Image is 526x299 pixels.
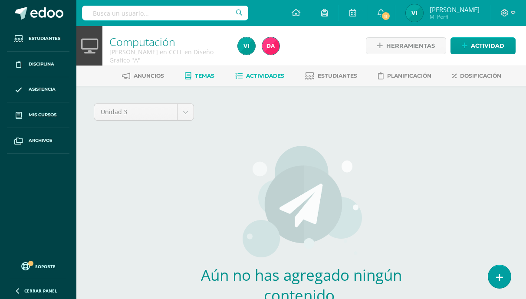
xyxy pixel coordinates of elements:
h1: Computación [109,36,227,48]
img: 0d1c13a784e50cea1b92786e6af8f399.png [262,37,279,55]
a: Asistencia [7,77,69,103]
a: Actividades [235,69,284,83]
span: Mi Perfil [430,13,480,20]
img: activities.png [240,145,363,258]
a: Temas [185,69,214,83]
a: Actividad [450,37,516,54]
a: Disciplina [7,52,69,77]
span: Disciplina [29,61,54,68]
span: Anuncios [134,72,164,79]
span: Herramientas [386,38,435,54]
span: Temas [195,72,214,79]
a: Archivos [7,128,69,154]
a: Planificación [378,69,431,83]
span: Mis cursos [29,112,56,118]
span: Dosificación [460,72,501,79]
span: Planificación [387,72,431,79]
a: Herramientas [366,37,446,54]
a: Computación [109,34,175,49]
div: Quinto Bachillerato en CCLL en Diseño Grafico 'A' [109,48,227,64]
a: Anuncios [122,69,164,83]
span: Actividades [246,72,284,79]
a: Estudiantes [305,69,357,83]
a: Estudiantes [7,26,69,52]
span: Archivos [29,137,52,144]
span: Estudiantes [318,72,357,79]
a: Mis cursos [7,102,69,128]
img: c0ce1b3350cacf3227db14f927d4c0cc.png [238,37,255,55]
span: Cerrar panel [24,288,57,294]
a: Unidad 3 [94,104,194,120]
img: c0ce1b3350cacf3227db14f927d4c0cc.png [406,4,423,22]
span: Actividad [471,38,504,54]
span: [PERSON_NAME] [430,5,480,14]
span: Estudiantes [29,35,60,42]
span: Unidad 3 [101,104,171,120]
a: Dosificación [452,69,501,83]
a: Soporte [10,260,66,272]
span: 11 [381,11,391,21]
span: Asistencia [29,86,56,93]
input: Busca un usuario... [82,6,248,20]
span: Soporte [35,263,56,269]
